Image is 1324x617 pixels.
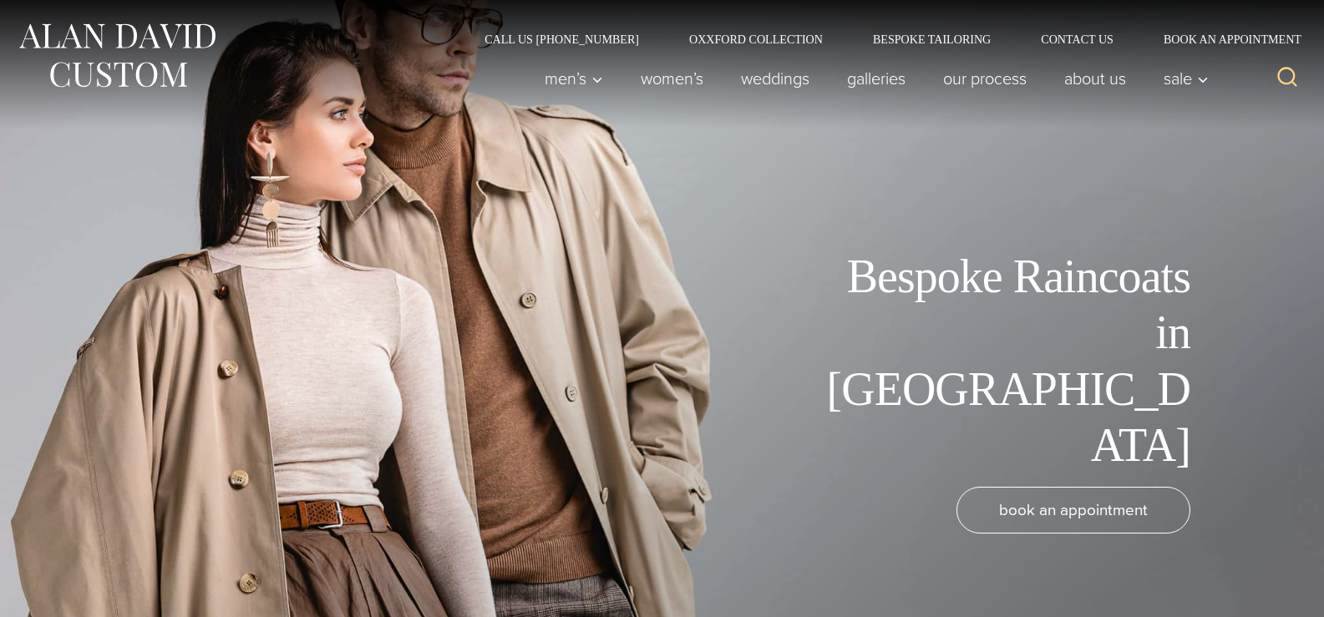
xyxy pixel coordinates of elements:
[1139,33,1307,45] a: Book an Appointment
[526,62,1218,95] nav: Primary Navigation
[956,487,1190,534] a: book an appointment
[848,33,1016,45] a: Bespoke Tailoring
[459,33,1307,45] nav: Secondary Navigation
[1016,33,1139,45] a: Contact Us
[545,70,603,87] span: Men’s
[622,62,723,95] a: Women’s
[459,33,664,45] a: Call Us [PHONE_NUMBER]
[829,62,925,95] a: Galleries
[17,18,217,93] img: Alan David Custom
[999,498,1148,522] span: book an appointment
[1046,62,1145,95] a: About Us
[814,249,1190,473] h1: Bespoke Raincoats in [GEOGRAPHIC_DATA]
[664,33,848,45] a: Oxxford Collection
[925,62,1046,95] a: Our Process
[723,62,829,95] a: weddings
[1267,58,1307,99] button: View Search Form
[1164,70,1209,87] span: Sale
